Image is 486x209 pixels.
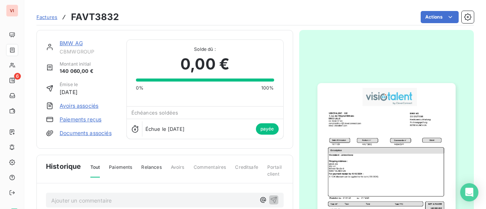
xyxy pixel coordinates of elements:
[60,68,93,75] span: 140 060,00 €
[109,164,132,177] span: Paiements
[261,85,274,91] span: 100%
[60,49,117,55] span: CBMWGROUP
[421,11,459,23] button: Actions
[256,123,279,135] span: payée
[194,164,226,177] span: Commentaires
[136,85,144,91] span: 0%
[60,129,112,137] a: Documents associés
[141,164,161,177] span: Relances
[71,10,119,24] h3: FAVT3832
[180,53,229,75] span: 0,00 €
[60,40,83,46] a: BMW AG
[171,164,185,177] span: Avoirs
[60,102,98,110] a: Avoirs associés
[136,46,274,53] span: Solde dû :
[60,61,93,68] span: Montant initial
[6,5,18,17] div: VI
[145,126,185,132] span: Échue le [DATE]
[460,183,478,201] div: Open Intercom Messenger
[36,13,57,21] a: Factures
[14,73,21,80] span: 6
[46,161,81,171] span: Historique
[60,81,78,88] span: Émise le
[36,14,57,20] span: Factures
[90,164,100,178] span: Tout
[131,110,178,116] span: Échéances soldées
[60,88,78,96] span: [DATE]
[60,116,101,123] a: Paiements reçus
[235,164,258,177] span: Creditsafe
[267,164,284,184] span: Portail client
